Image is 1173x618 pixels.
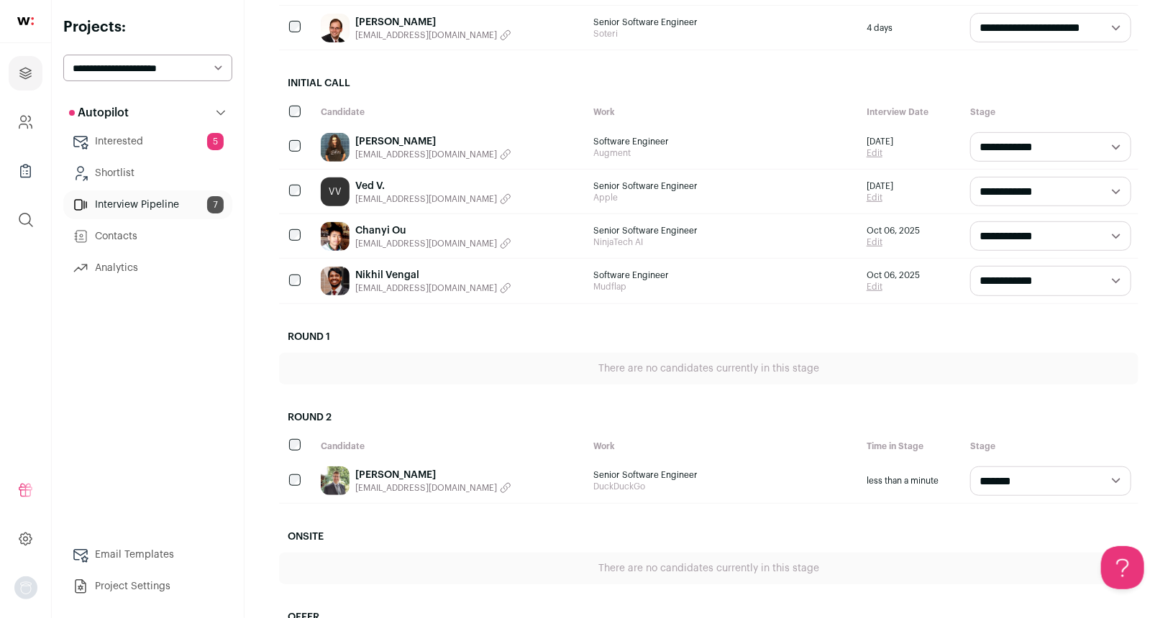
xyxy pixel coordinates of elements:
[859,99,963,125] div: Interview Date
[321,177,350,206] a: VV
[355,238,497,249] span: [EMAIL_ADDRESS][DOMAIN_NAME]
[14,576,37,599] button: Open dropdown
[279,321,1138,353] h2: Round 1
[594,269,853,281] span: Software Engineer
[355,193,511,205] button: [EMAIL_ADDRESS][DOMAIN_NAME]
[355,468,511,482] a: [PERSON_NAME]
[355,282,511,294] button: [EMAIL_ADDRESS][DOMAIN_NAME]
[594,180,853,192] span: Senior Software Engineer
[279,553,1138,584] div: There are no candidates currently in this stage
[63,190,232,219] a: Interview Pipeline7
[69,104,129,121] p: Autopilot
[867,269,920,281] span: Oct 06, 2025
[594,136,853,147] span: Software Engineer
[867,192,893,203] a: Edit
[279,353,1138,384] div: There are no candidates currently in this stage
[63,572,232,601] a: Project Settings
[594,281,853,292] span: Mudflap
[63,127,232,156] a: Interested5
[314,433,587,459] div: Candidate
[355,482,497,494] span: [EMAIL_ADDRESS][DOMAIN_NAME]
[355,29,511,41] button: [EMAIL_ADDRESS][DOMAIN_NAME]
[279,68,1138,99] h2: Initial Call
[594,17,853,28] span: Senior Software Engineer
[594,236,853,248] span: NinjaTech AI
[859,433,963,459] div: Time in Stage
[207,133,224,150] span: 5
[63,254,232,282] a: Analytics
[859,6,963,50] div: 4 days
[321,133,350,162] img: 5aac70fe46ebc709e94c53165929ac0c5e6cff6298a80ac24b651ac97b2c8dad.jpg
[587,99,860,125] div: Work
[859,459,963,503] div: less than a minute
[355,179,511,193] a: Ved V.
[14,576,37,599] img: nopic.png
[63,98,232,127] button: Autopilot
[867,236,920,248] a: Edit
[355,282,497,294] span: [EMAIL_ADDRESS][DOMAIN_NAME]
[355,29,497,41] span: [EMAIL_ADDRESS][DOMAIN_NAME]
[355,482,511,494] button: [EMAIL_ADDRESS][DOMAIN_NAME]
[355,238,511,249] button: [EMAIL_ADDRESS][DOMAIN_NAME]
[279,521,1138,553] h2: Onsite
[63,159,232,188] a: Shortlist
[594,469,853,481] span: Senior Software Engineer
[867,147,893,159] a: Edit
[279,402,1138,433] h2: Round 2
[355,268,511,282] a: Nikhil Vengal
[9,154,42,188] a: Company Lists
[321,466,350,495] img: 4b63cb9e7b9490e3410bb25aca69de1c817725183230f8aa26bcbc5bc6e9df17
[1101,546,1144,589] iframe: Help Scout Beacon - Open
[9,56,42,91] a: Projects
[594,192,853,203] span: Apple
[594,225,853,236] span: Senior Software Engineer
[17,17,34,25] img: wellfound-shorthand-0d5821cbd27db2630d0214b213865d53afaa358527fdda9d0ea32b1df1b89c2c.svg
[594,147,853,159] span: Augment
[321,14,350,42] img: d7a7845d6d993e683ee7d2bc9ddabcaa618680b9aafb1f4fd84f53859f5ef0b4.jpg
[314,99,587,125] div: Candidate
[867,281,920,292] a: Edit
[867,180,893,192] span: [DATE]
[355,134,511,149] a: [PERSON_NAME]
[207,196,224,213] span: 7
[355,223,511,238] a: Chanyi Ou
[594,481,853,492] span: DuckDuckGo
[321,222,350,251] img: f2ddf393fa9404a7b492d726e72116635320d6e739e79f77273d0ce34de74c41.jpg
[355,15,511,29] a: [PERSON_NAME]
[63,17,232,37] h2: Projects:
[867,225,920,236] span: Oct 06, 2025
[63,222,232,251] a: Contacts
[594,28,853,40] span: Soteri
[321,267,350,295] img: 3b4570001cf5f8636d10339494bd87725322e02c3ff76beb0ca194d602b274d0
[355,149,497,160] span: [EMAIL_ADDRESS][DOMAIN_NAME]
[963,99,1138,125] div: Stage
[63,540,232,569] a: Email Templates
[867,136,893,147] span: [DATE]
[355,193,497,205] span: [EMAIL_ADDRESS][DOMAIN_NAME]
[587,433,860,459] div: Work
[9,105,42,139] a: Company and ATS Settings
[355,149,511,160] button: [EMAIL_ADDRESS][DOMAIN_NAME]
[963,433,1138,459] div: Stage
